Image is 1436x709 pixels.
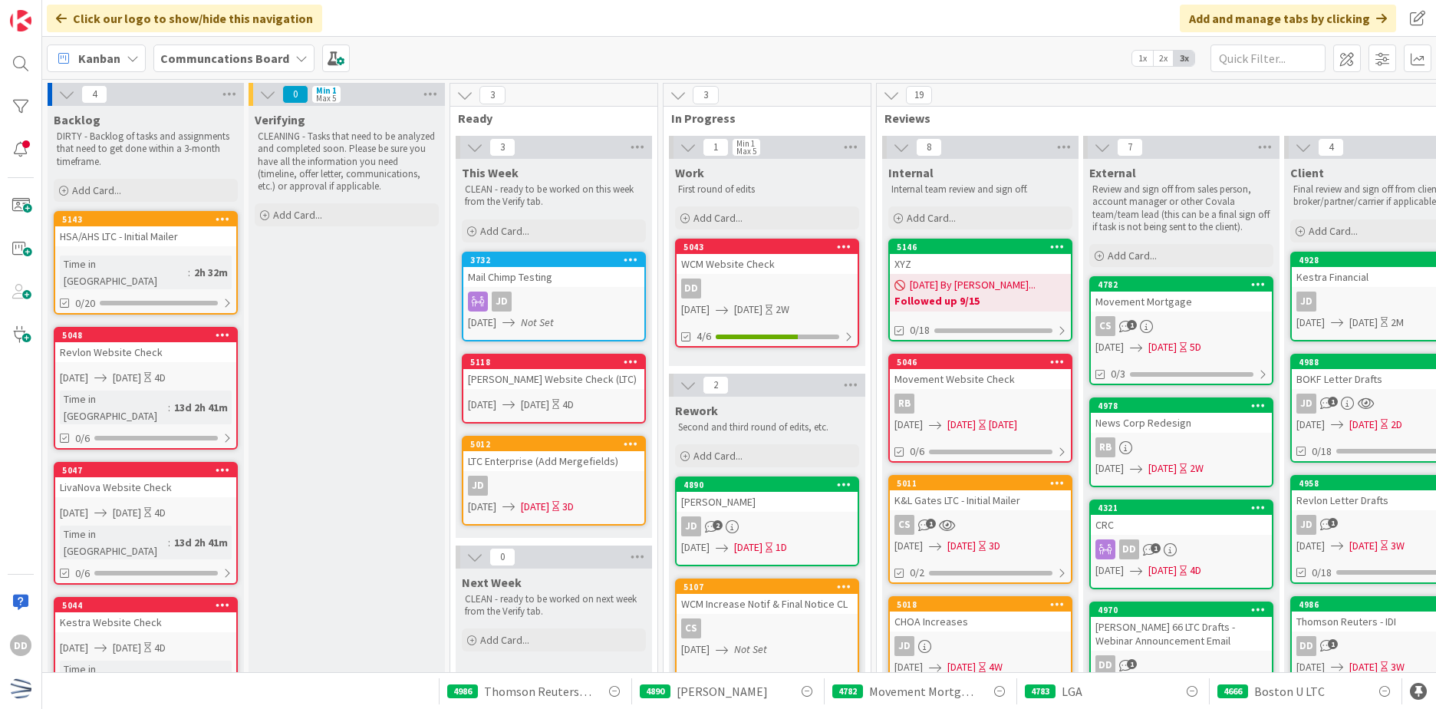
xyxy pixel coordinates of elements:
div: 5143 [55,213,236,226]
div: 4D [562,397,574,413]
div: 5011K&L Gates LTC - Initial Mailer [890,477,1071,510]
div: 2M [1391,315,1404,331]
span: [DATE] [60,505,88,521]
div: CS [890,515,1071,535]
a: 4978News Corp RedesignRB[DATE][DATE]2W [1089,397,1273,487]
b: Followed up 9/15 [894,293,1066,308]
div: Movement Mortgage [1091,292,1272,312]
div: 5044 [55,599,236,612]
span: [DATE] [60,370,88,386]
span: : [188,264,190,281]
span: Boston U LTC [1254,682,1325,701]
span: This Week [462,165,519,180]
div: DD [10,635,31,656]
div: 5043 [683,242,858,252]
div: 5011 [897,478,1071,489]
div: WCM Increase Notif & Final Notice CL [677,594,858,614]
div: 4783 [1025,684,1056,698]
a: 4321CRCDD[DATE][DATE]4D [1089,500,1273,589]
div: 4970 [1091,603,1272,617]
div: 5012LTC Enterprise (Add Mergefields) [463,437,644,471]
span: Add Card... [273,208,322,222]
div: 5118 [463,355,644,369]
div: 5044 [62,600,236,611]
div: 5043 [677,240,858,254]
div: JD [492,292,512,312]
div: JD [681,516,701,536]
span: 1 [1127,320,1137,330]
div: Revlon Website Check [55,342,236,362]
div: 3732 [463,253,644,267]
img: avatar [10,678,31,699]
div: 3D [989,538,1000,554]
div: 4W [989,659,1003,675]
div: 4890 [640,684,670,698]
span: 1 [1328,397,1338,407]
span: [DATE] [113,505,141,521]
span: [DATE] [947,659,976,675]
div: 2W [1190,460,1204,477]
div: 5012 [463,437,644,451]
div: 2h 32m [190,264,232,281]
div: 13d 2h 41m [170,534,232,551]
span: 1 [703,138,729,157]
span: 0/18 [1312,444,1332,460]
span: [DATE] [1296,417,1325,433]
span: : [168,399,170,416]
p: CLEANING - Tasks that need to be analyzed and completed soon. Please be sure you have all the inf... [258,130,436,193]
a: 5043WCM Website CheckDD[DATE][DATE]2W4/6 [675,239,859,348]
input: Quick Filter... [1210,45,1326,72]
div: 5011 [890,477,1071,490]
div: CS [894,515,914,535]
div: 13d 2h 42m [170,669,232,686]
div: 5118[PERSON_NAME] Website Check (LTC) [463,355,644,389]
span: [DATE] [521,499,549,515]
div: CS [677,618,858,638]
a: 5107WCM Increase Notif & Final Notice CLCS[DATE]Not Set3/20 [675,579,859,688]
span: LGA [1062,682,1082,701]
a: 4890[PERSON_NAME]JD[DATE][DATE]1D [675,477,859,566]
span: [DATE] [734,539,762,556]
div: 5146 [897,242,1071,252]
span: Add Card... [480,633,529,647]
span: 0 [282,85,308,104]
span: 1 [1328,518,1338,528]
span: 0/2 [910,565,924,581]
div: 4321 [1098,503,1272,513]
span: [DATE] [113,370,141,386]
div: LTC Enterprise (Add Mergefields) [463,451,644,471]
span: Add Card... [693,449,743,463]
div: 4782 [832,684,863,698]
span: [DATE] [468,397,496,413]
div: 3W [1391,659,1405,675]
div: 4978 [1091,399,1272,413]
div: 5107WCM Increase Notif & Final Notice CL [677,580,858,614]
p: Review and sign off from sales person, account manager or other Covala team/team lead (this can b... [1092,183,1270,233]
div: 5043WCM Website Check [677,240,858,274]
span: 0/18 [1312,565,1332,581]
span: 3 [693,86,719,104]
span: [DATE] [681,539,710,556]
div: WCM Website Check [677,254,858,274]
span: : [168,534,170,551]
a: 5012LTC Enterprise (Add Mergefields)JD[DATE][DATE]3D [462,436,646,526]
span: [DATE] [1296,315,1325,331]
div: Movement Website Check [890,369,1071,389]
div: LivaNova Website Check [55,477,236,497]
span: Add Card... [1309,224,1358,238]
div: 5107 [677,580,858,594]
div: 5047 [55,463,236,477]
div: 5046Movement Website Check [890,355,1071,389]
div: Time in [GEOGRAPHIC_DATA] [60,526,168,559]
p: CLEAN - ready to be worked on next week from the Verify tab. [465,593,643,618]
div: 5143 [62,214,236,225]
span: [DATE] [1148,339,1177,355]
div: CHOA Increases [890,612,1071,632]
span: 0/18 [910,322,930,338]
span: [DATE] [468,315,496,331]
div: CS [1091,316,1272,336]
span: Thomson Reuters - IDI [484,682,593,701]
div: 5047LivaNova Website Check [55,463,236,497]
span: [DATE] [1095,460,1124,477]
p: First round of edits [678,183,856,196]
